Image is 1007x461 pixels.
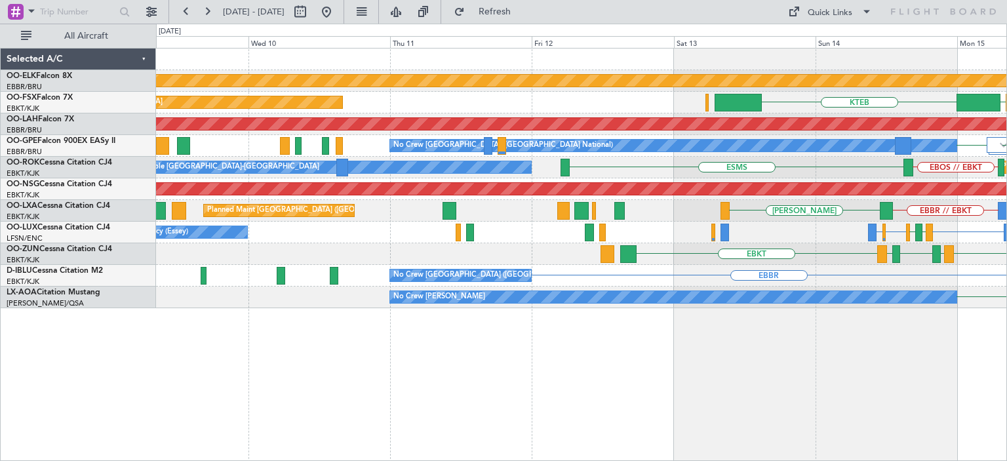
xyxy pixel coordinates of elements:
[7,94,37,102] span: OO-FSX
[393,287,485,307] div: No Crew [PERSON_NAME]
[7,298,84,308] a: [PERSON_NAME]/QSA
[7,94,73,102] a: OO-FSXFalcon 7X
[7,245,39,253] span: OO-ZUN
[7,202,110,210] a: OO-LXACessna Citation CJ4
[7,267,103,275] a: D-IBLUCessna Citation M2
[248,36,390,48] div: Wed 10
[7,202,37,210] span: OO-LXA
[393,136,613,155] div: No Crew [GEOGRAPHIC_DATA] ([GEOGRAPHIC_DATA] National)
[7,72,36,80] span: OO-ELK
[7,255,39,265] a: EBKT/KJK
[7,245,112,253] a: OO-ZUNCessna Citation CJ4
[7,125,42,135] a: EBBR/BRU
[34,31,138,41] span: All Aircraft
[207,201,444,220] div: Planned Maint [GEOGRAPHIC_DATA] ([GEOGRAPHIC_DATA] National)
[7,72,72,80] a: OO-ELKFalcon 8X
[7,190,39,200] a: EBKT/KJK
[7,169,39,178] a: EBKT/KJK
[7,159,39,167] span: OO-ROK
[7,137,37,145] span: OO-GPE
[107,36,248,48] div: Tue 9
[110,157,319,177] div: A/C Unavailable [GEOGRAPHIC_DATA]-[GEOGRAPHIC_DATA]
[7,224,110,231] a: OO-LUXCessna Citation CJ4
[40,2,115,22] input: Trip Number
[159,26,181,37] div: [DATE]
[7,224,37,231] span: OO-LUX
[7,212,39,222] a: EBKT/KJK
[7,104,39,113] a: EBKT/KJK
[7,267,32,275] span: D-IBLU
[7,180,39,188] span: OO-NSG
[7,115,38,123] span: OO-LAH
[532,36,673,48] div: Fri 12
[223,6,285,18] span: [DATE] - [DATE]
[816,36,957,48] div: Sun 14
[7,82,42,92] a: EBBR/BRU
[781,1,879,22] button: Quick Links
[7,159,112,167] a: OO-ROKCessna Citation CJ4
[390,36,532,48] div: Thu 11
[7,147,42,157] a: EBBR/BRU
[448,1,526,22] button: Refresh
[393,266,613,285] div: No Crew [GEOGRAPHIC_DATA] ([GEOGRAPHIC_DATA] National)
[7,180,112,188] a: OO-NSGCessna Citation CJ4
[7,137,115,145] a: OO-GPEFalcon 900EX EASy II
[14,26,142,47] button: All Aircraft
[808,7,852,20] div: Quick Links
[7,289,100,296] a: LX-AOACitation Mustang
[7,277,39,287] a: EBKT/KJK
[7,233,43,243] a: LFSN/ENC
[674,36,816,48] div: Sat 13
[467,7,523,16] span: Refresh
[7,289,37,296] span: LX-AOA
[7,115,74,123] a: OO-LAHFalcon 7X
